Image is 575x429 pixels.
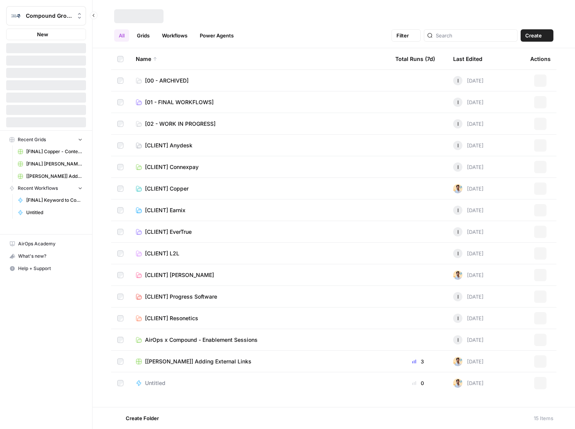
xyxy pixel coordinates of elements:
[525,32,542,39] span: Create
[453,335,484,345] div: [DATE]
[395,48,435,69] div: Total Runs (7d)
[457,142,459,149] span: I
[453,357,462,366] img: lbvmmv95rfn6fxquksmlpnk8be0v
[453,270,484,280] div: [DATE]
[453,357,484,366] div: [DATE]
[453,119,484,128] div: [DATE]
[14,158,86,170] a: [FINAL] [PERSON_NAME] - Content Producton with Custom Workflows
[26,160,83,167] span: [FINAL] [PERSON_NAME] - Content Producton with Custom Workflows
[26,173,83,180] span: [[PERSON_NAME]] Adding External Links
[530,48,551,69] div: Actions
[145,271,214,279] span: [CLIENT] [PERSON_NAME]
[457,228,459,236] span: I
[395,358,441,365] div: 3
[534,414,553,422] div: 15 Items
[18,185,58,192] span: Recent Workflows
[136,98,383,106] a: [01 - FINAL WORKFLOWS]
[14,194,86,206] a: [FINAL] Keyword to Content Brief
[457,293,459,301] span: I
[6,134,86,145] button: Recent Grids
[136,293,383,301] a: [CLIENT] Progress Software
[395,379,441,387] div: 0
[145,293,217,301] span: [CLIENT] Progress Software
[37,30,48,38] span: New
[136,77,383,84] a: [00 - ARCHIVED]
[145,336,258,344] span: AirOps x Compound - Enablement Sessions
[195,29,238,42] a: Power Agents
[453,98,484,107] div: [DATE]
[6,182,86,194] button: Recent Workflows
[126,414,159,422] span: Create Folder
[457,206,459,214] span: I
[14,145,86,158] a: [FINAL] Copper - Content Producton with Custom Workflows
[26,148,83,155] span: [FINAL] Copper - Content Producton with Custom Workflows
[145,379,165,387] span: Untitled
[6,238,86,250] a: AirOps Academy
[457,120,459,128] span: I
[26,197,83,204] span: [FINAL] Keyword to Content Brief
[145,77,189,84] span: [00 - ARCHIVED]
[6,29,86,40] button: New
[136,336,383,344] a: AirOps x Compound - Enablement Sessions
[136,48,383,69] div: Name
[136,206,383,214] a: [CLIENT] Earnix
[136,185,383,193] a: [CLIENT] Copper
[145,142,192,149] span: [CLIENT] Anydesk
[14,170,86,182] a: [[PERSON_NAME]] Adding External Links
[457,336,459,344] span: I
[457,77,459,84] span: I
[145,358,251,365] span: [[PERSON_NAME]] Adding External Links
[136,358,383,365] a: [[PERSON_NAME]] Adding External Links
[136,379,383,387] a: Untitled
[6,262,86,275] button: Help + Support
[26,12,73,20] span: Compound Growth
[457,163,459,171] span: I
[453,206,484,215] div: [DATE]
[136,314,383,322] a: [CLIENT] Resonetics
[145,163,199,171] span: [CLIENT] Connexpay
[453,162,484,172] div: [DATE]
[114,412,164,424] button: Create Folder
[391,29,421,42] button: Filter
[457,314,459,322] span: I
[132,29,154,42] a: Grids
[145,206,185,214] span: [CLIENT] Earnix
[114,29,129,42] a: All
[453,378,462,388] img: lbvmmv95rfn6fxquksmlpnk8be0v
[136,142,383,149] a: [CLIENT] Anydesk
[396,32,409,39] span: Filter
[14,206,86,219] a: Untitled
[18,265,83,272] span: Help + Support
[157,29,192,42] a: Workflows
[136,250,383,257] a: [CLIENT] L2L
[453,76,484,85] div: [DATE]
[6,6,86,25] button: Workspace: Compound Growth
[145,228,192,236] span: [CLIENT] EverTrue
[457,250,459,257] span: I
[6,250,86,262] button: What's new?
[453,184,484,193] div: [DATE]
[136,120,383,128] a: [02 - WORK IN PROGRESS]
[145,314,198,322] span: [CLIENT] Resonetics
[136,271,383,279] a: [CLIENT] [PERSON_NAME]
[145,98,214,106] span: [01 - FINAL WORKFLOWS]
[26,209,83,216] span: Untitled
[18,136,46,143] span: Recent Grids
[521,29,553,42] button: Create
[145,120,216,128] span: [02 - WORK IN PROGRESS]
[453,314,484,323] div: [DATE]
[453,270,462,280] img: lbvmmv95rfn6fxquksmlpnk8be0v
[453,292,484,301] div: [DATE]
[453,184,462,193] img: lbvmmv95rfn6fxquksmlpnk8be0v
[436,32,514,39] input: Search
[145,250,179,257] span: [CLIENT] L2L
[453,378,484,388] div: [DATE]
[18,240,83,247] span: AirOps Academy
[453,227,484,236] div: [DATE]
[7,250,86,262] div: What's new?
[145,185,189,193] span: [CLIENT] Copper
[453,249,484,258] div: [DATE]
[9,9,23,23] img: Compound Growth Logo
[136,228,383,236] a: [CLIENT] EverTrue
[453,141,484,150] div: [DATE]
